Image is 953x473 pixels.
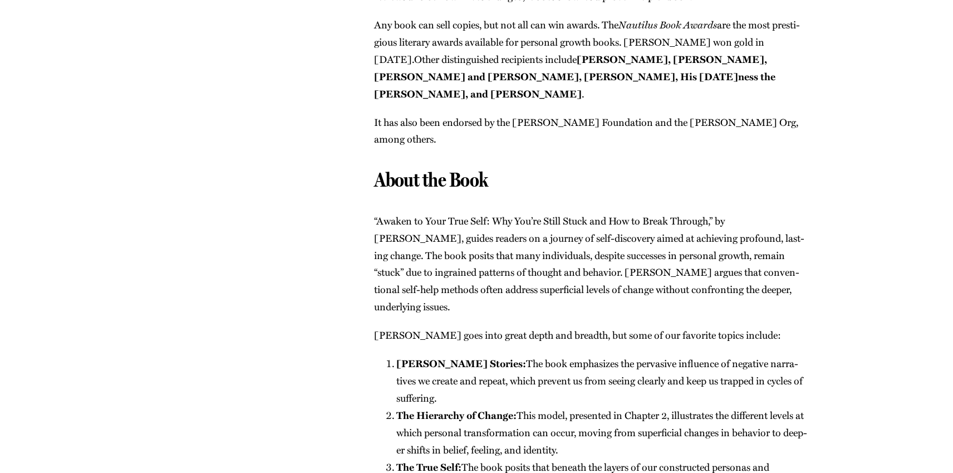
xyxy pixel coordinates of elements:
b: [PERSON_NAME], [PERSON_NAME], [PERSON_NAME] and [PERSON_NAME], [PERSON_NAME], His [DATE]­ness the... [374,52,775,101]
strong: The Hier­ar­chy of Change: [396,408,517,422]
i: Nau­tilus Book Awards [618,17,717,32]
li: This mod­el, pre­sent­ed in Chap­ter 2, illus­trates the dif­fer­ent lev­els at which per­son­al ... [396,407,810,459]
span: It has also been endorsed by the [PERSON_NAME] Foun­da­tion and the [PERSON_NAME] Org, among others. [374,115,798,147]
span: About the Book [374,168,488,192]
p: “Awak­en to Your True Self: Why You’re Still Stuck and How to Break Through,” by [PERSON_NAME], g... [374,212,810,316]
span: . [582,86,584,101]
li: The book empha­sizes the per­va­sive influ­ence of neg­a­tive nar­ra­tives we cre­ate and repeat,... [396,355,810,407]
strong: [PERSON_NAME] Sto­ries: [396,356,526,370]
span: Oth­er dis­tin­guished recip­i­ents include [414,52,577,66]
p: Any book can sell copies, but not all can win awards. The are the most pres­ti­gious lit­er­ary a... [374,16,810,103]
p: [PERSON_NAME] goes into great depth and breadth, but some of our favorite top­ics include: [374,326,810,344]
